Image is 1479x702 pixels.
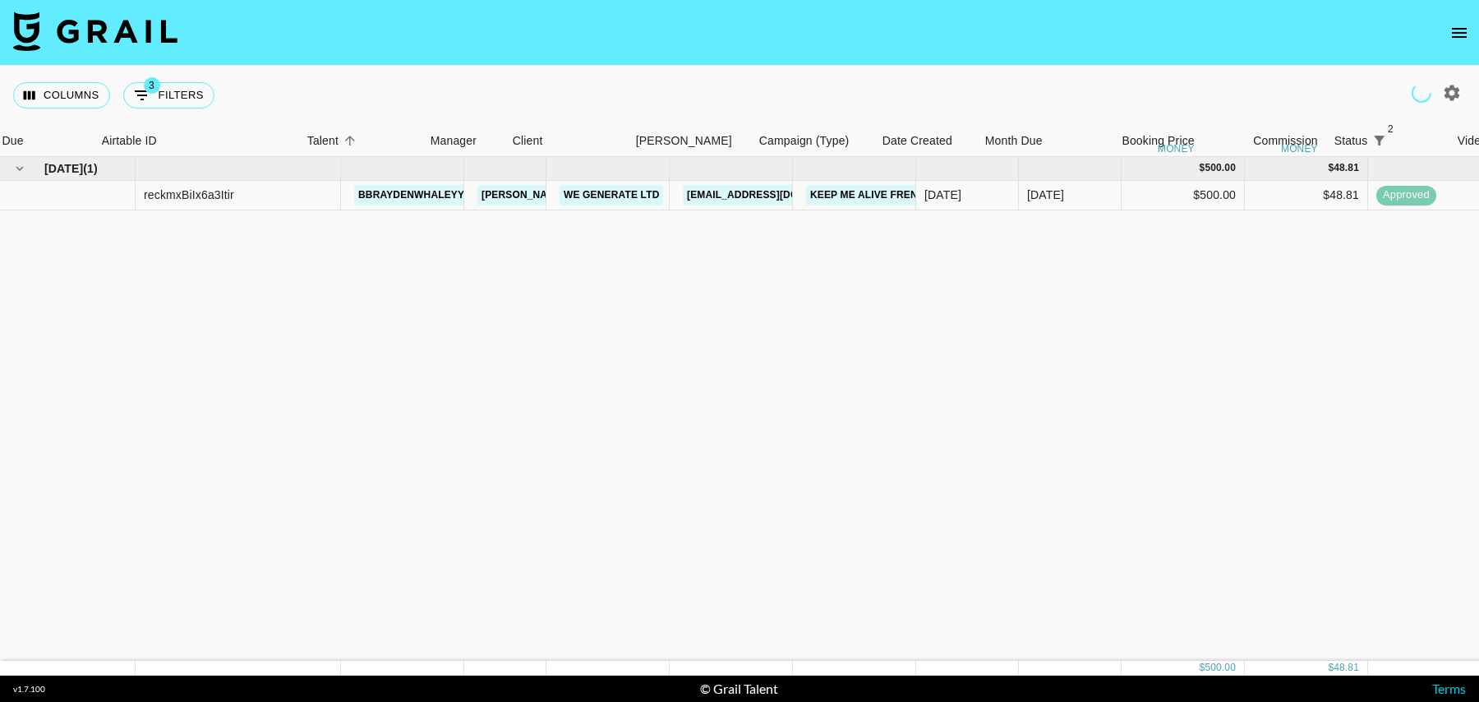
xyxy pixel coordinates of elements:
button: Sort [339,129,362,152]
button: Show filters [123,82,214,109]
div: 48.81 [1334,661,1359,675]
a: [EMAIL_ADDRESS][DOMAIN_NAME] [683,185,867,206]
div: Airtable ID [94,125,299,157]
div: Talent [299,125,422,157]
div: Jun '25 [1027,187,1064,203]
div: Month Due [985,125,1043,157]
div: reckmxBiIx6a3Itir [144,187,234,203]
div: 48.81 [1334,161,1359,175]
div: Client [505,125,628,157]
a: Keep me alive french [806,185,936,206]
a: [PERSON_NAME][EMAIL_ADDRESS][DOMAIN_NAME] [477,185,745,206]
div: Client [513,125,543,157]
div: Booking Price [1122,125,1194,157]
div: Status [1334,125,1368,157]
a: We Generate Ltd [560,185,663,206]
div: Booker [628,125,751,157]
span: ( 1 ) [83,160,98,177]
div: $ [1328,161,1334,175]
div: Manager [431,125,477,157]
div: money [1281,144,1318,154]
span: 2 [1382,121,1398,137]
span: approved [1376,187,1436,203]
span: [DATE] [44,160,83,177]
button: hide children [8,157,31,180]
button: open drawer [1443,16,1476,49]
div: Talent [307,125,339,157]
div: Status [1326,125,1449,157]
div: $ [1200,161,1205,175]
img: Grail Talent [13,12,177,51]
div: $48.81 [1245,181,1368,210]
div: $500.00 [1122,181,1245,210]
div: v 1.7.100 [13,684,45,695]
div: $ [1200,661,1205,675]
div: © Grail Talent [700,681,778,697]
button: Select columns [13,82,110,109]
a: bbraydenwhaleyy [354,185,468,206]
button: Show filters [1367,129,1390,152]
div: Month Due [977,125,1080,157]
div: money [1158,144,1195,154]
div: 500.00 [1205,661,1236,675]
div: Date Created [874,125,977,157]
div: Airtable ID [102,125,157,157]
span: 3 [144,77,160,94]
div: 16/06/2025 [924,187,961,203]
a: Terms [1432,681,1466,696]
div: Date Created [882,125,952,157]
div: Manager [422,125,505,157]
button: Sort [1390,129,1413,152]
div: [PERSON_NAME] [636,125,732,157]
div: $ [1328,661,1334,675]
div: 500.00 [1205,161,1236,175]
div: 2 active filters [1367,129,1390,152]
span: Refreshing users, talent, clients, campaigns... [1410,81,1434,105]
div: Campaign (Type) [759,125,850,157]
div: Campaign (Type) [751,125,874,157]
div: Commission [1253,125,1318,157]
